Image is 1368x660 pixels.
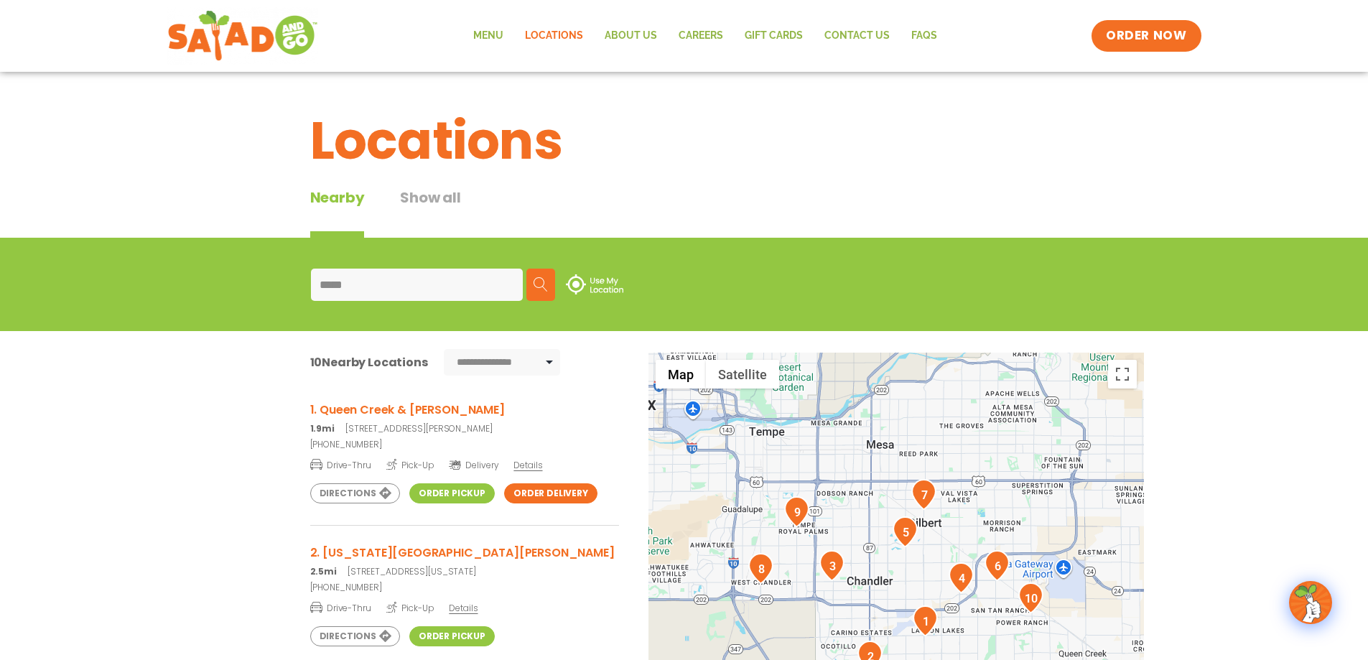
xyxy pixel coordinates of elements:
img: search.svg [534,277,548,292]
img: new-SAG-logo-768×292 [167,7,319,65]
span: 10 [310,354,322,371]
span: Delivery [449,459,498,472]
div: 5 [893,516,918,547]
span: ORDER NOW [1106,27,1186,45]
a: GIFT CARDS [734,19,814,52]
div: Nearby Locations [310,353,428,371]
a: [PHONE_NUMBER] [310,581,619,594]
a: Drive-Thru Pick-Up Delivery Details [310,454,619,472]
a: ORDER NOW [1092,20,1201,52]
a: Menu [462,19,514,52]
div: 10 [1018,582,1043,613]
a: Locations [514,19,594,52]
span: Drive-Thru [310,600,371,615]
span: Pick-Up [386,457,434,472]
a: [PHONE_NUMBER] [310,438,619,451]
a: Drive-Thru Pick-Up Details [310,597,619,615]
strong: 1.9mi [310,422,335,434]
p: [STREET_ADDRESS][US_STATE] [310,565,619,578]
div: 1 [913,605,938,636]
a: Contact Us [814,19,901,52]
a: 2. [US_STATE][GEOGRAPHIC_DATA][PERSON_NAME] 2.5mi[STREET_ADDRESS][US_STATE] [310,544,619,578]
button: Show street map [656,360,706,389]
strong: 2.5mi [310,565,337,577]
button: Show satellite imagery [706,360,779,389]
a: FAQs [901,19,948,52]
span: Drive-Thru [310,457,371,472]
div: 9 [784,496,809,527]
a: Order Delivery [504,483,597,503]
button: Show all [400,187,460,238]
nav: Menu [462,19,948,52]
span: Details [513,459,542,471]
div: Nearby [310,187,365,238]
a: Order Pickup [409,483,495,503]
img: use-location.svg [566,274,623,294]
h3: 1. Queen Creek & [PERSON_NAME] [310,401,619,419]
a: Directions [310,626,400,646]
div: 7 [911,479,936,510]
button: Toggle fullscreen view [1108,360,1137,389]
h1: Locations [310,102,1058,180]
a: Order Pickup [409,626,495,646]
a: Directions [310,483,400,503]
span: Details [449,602,478,614]
div: 6 [985,550,1010,581]
div: Tabbed content [310,187,497,238]
a: 1. Queen Creek & [PERSON_NAME] 1.9mi[STREET_ADDRESS][PERSON_NAME] [310,401,619,435]
p: [STREET_ADDRESS][PERSON_NAME] [310,422,619,435]
div: 8 [748,553,773,584]
span: Pick-Up [386,600,434,615]
h3: 2. [US_STATE][GEOGRAPHIC_DATA][PERSON_NAME] [310,544,619,562]
a: Careers [668,19,734,52]
img: wpChatIcon [1290,582,1331,623]
div: 4 [949,562,974,593]
div: 3 [819,550,844,581]
a: About Us [594,19,668,52]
